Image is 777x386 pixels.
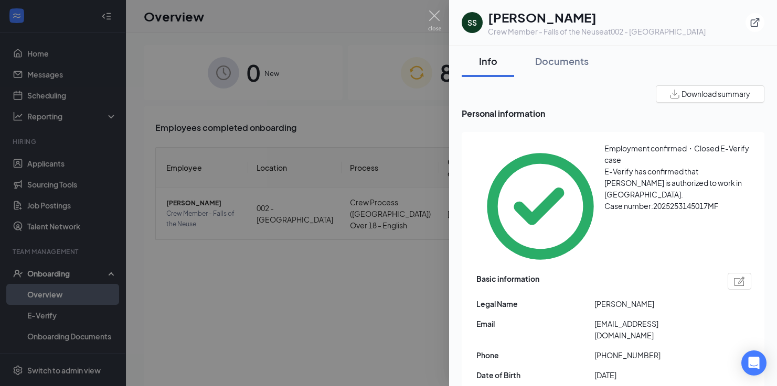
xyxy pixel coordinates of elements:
[604,144,749,164] span: Employment confirmed・Closed E-Verify case
[476,369,594,381] span: Date of Birth
[594,298,712,310] span: [PERSON_NAME]
[535,54,589,68] div: Documents
[594,369,712,381] span: [DATE]
[476,349,594,361] span: Phone
[472,54,504,68] div: Info
[594,318,712,341] span: [EMAIL_ADDRESS][DOMAIN_NAME]
[604,167,742,199] span: E-Verify has confirmed that [PERSON_NAME] is authorized to work in [GEOGRAPHIC_DATA].
[594,349,712,361] span: [PHONE_NUMBER]
[682,89,750,100] span: Download summary
[467,17,477,28] div: SS
[476,298,594,310] span: Legal Name
[462,107,764,120] span: Personal information
[746,13,764,32] button: ExternalLink
[476,318,594,329] span: Email
[488,8,706,26] h1: [PERSON_NAME]
[604,201,718,211] span: Case number: 2025253145017MF
[476,273,539,290] span: Basic information
[656,85,764,103] button: Download summary
[750,17,760,28] svg: ExternalLink
[488,26,706,37] div: Crew Member - Falls of the Neuse at 002 - [GEOGRAPHIC_DATA]
[476,142,604,270] svg: CheckmarkCircle
[741,350,767,376] div: Open Intercom Messenger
